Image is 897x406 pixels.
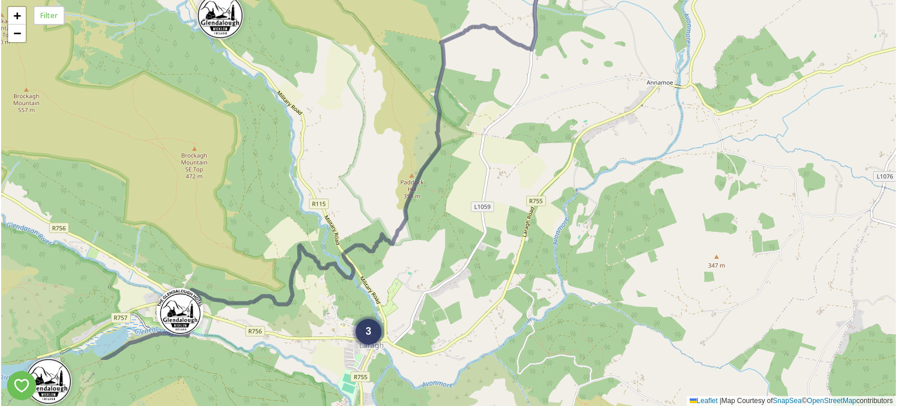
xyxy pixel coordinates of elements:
[356,319,381,345] div: 3
[690,397,718,405] a: Leaflet
[8,25,26,42] a: Zoom out
[773,397,801,405] a: SnapSea
[8,7,26,25] a: Zoom in
[13,8,21,23] span: +
[13,26,21,40] span: −
[719,397,721,405] span: |
[366,325,371,337] span: 3
[687,396,896,406] div: Map Courtesy of © contributors
[33,6,65,25] div: Filter
[807,397,857,405] a: OpenStreetMap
